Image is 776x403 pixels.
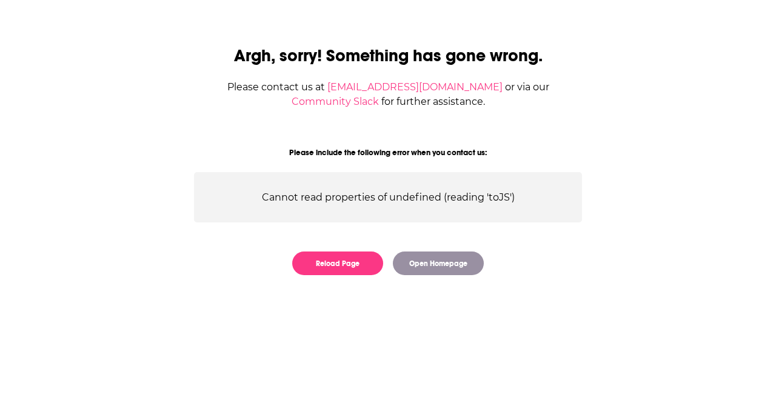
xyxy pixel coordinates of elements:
div: Please contact us at or via our for further assistance. [194,80,582,109]
a: [EMAIL_ADDRESS][DOMAIN_NAME] [327,81,503,93]
h2: Argh, sorry! Something has gone wrong. [194,45,582,66]
div: Please include the following error when you contact us: [194,148,582,158]
button: Open Homepage [393,251,484,275]
a: Community Slack [292,96,379,107]
button: Reload Page [292,251,383,275]
div: Cannot read properties of undefined (reading 'toJS') [194,172,582,222]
